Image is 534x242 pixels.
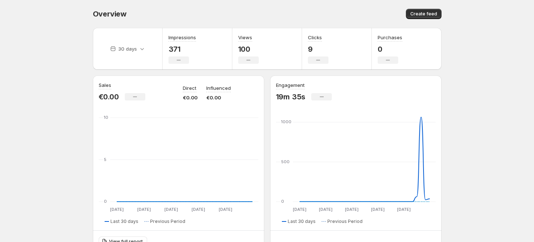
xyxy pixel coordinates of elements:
[308,34,322,41] h3: Clicks
[281,159,290,164] text: 500
[191,207,205,212] text: [DATE]
[327,219,363,224] span: Previous Period
[93,10,127,18] span: Overview
[218,207,232,212] text: [DATE]
[238,34,252,41] h3: Views
[345,207,358,212] text: [DATE]
[99,81,111,89] h3: Sales
[206,84,231,92] p: Influenced
[118,45,137,52] p: 30 days
[168,34,196,41] h3: Impressions
[110,219,138,224] span: Last 30 days
[104,115,108,120] text: 10
[378,34,402,41] h3: Purchases
[319,207,332,212] text: [DATE]
[150,219,185,224] span: Previous Period
[183,84,196,92] p: Direct
[164,207,178,212] text: [DATE]
[276,81,305,89] h3: Engagement
[371,207,384,212] text: [DATE]
[137,207,150,212] text: [DATE]
[308,45,328,54] p: 9
[99,92,119,101] p: €0.00
[110,207,123,212] text: [DATE]
[288,219,316,224] span: Last 30 days
[104,157,106,162] text: 5
[104,199,107,204] text: 0
[206,94,231,101] p: €0.00
[397,207,410,212] text: [DATE]
[281,119,291,124] text: 1000
[410,11,437,17] span: Create feed
[293,207,306,212] text: [DATE]
[168,45,196,54] p: 371
[238,45,259,54] p: 100
[281,199,284,204] text: 0
[378,45,402,54] p: 0
[183,94,197,101] p: €0.00
[406,9,442,19] button: Create feed
[276,92,306,101] p: 19m 35s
